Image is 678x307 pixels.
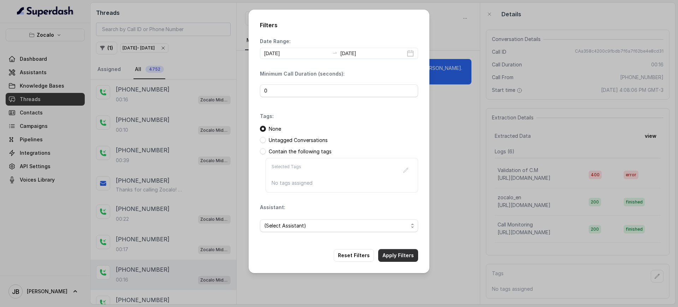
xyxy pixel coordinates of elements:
[269,148,332,155] p: Contain the following tags
[332,50,338,55] span: swap-right
[340,49,405,57] input: End date
[272,164,301,177] p: Selected Tags
[269,137,328,144] p: Untagged Conversations
[264,49,329,57] input: Start date
[260,70,345,77] p: Minimum Call Duration (seconds):
[260,113,274,120] p: Tags:
[272,179,412,187] p: No tags assigned
[264,222,408,230] span: (Select Assistant)
[269,125,281,132] p: None
[378,249,418,262] button: Apply Filters
[260,204,285,211] p: Assistant:
[260,38,291,45] p: Date Range:
[332,50,338,55] span: to
[334,249,374,262] button: Reset Filters
[260,21,418,29] h2: Filters
[260,219,418,232] button: (Select Assistant)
